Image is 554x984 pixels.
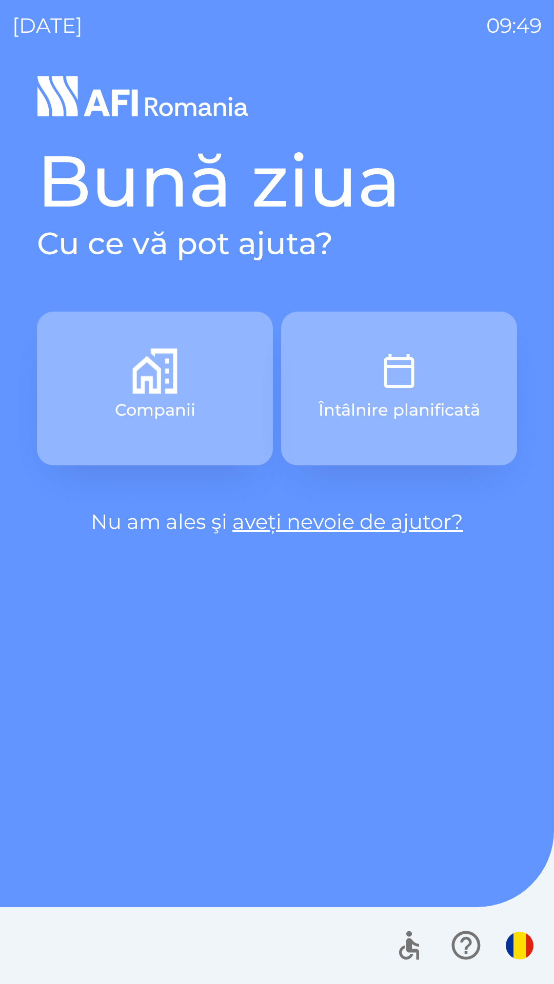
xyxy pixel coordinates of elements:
[115,398,195,422] p: Companii
[37,506,517,537] p: Nu am ales şi
[132,348,177,394] img: b9f982fa-e31d-4f99-8b4a-6499fa97f7a5.png
[506,932,533,959] img: ro flag
[377,348,422,394] img: 8d7ece35-bdbc-4bf8-82f1-eadb5a162c66.png
[37,312,273,465] button: Companii
[37,224,517,262] h2: Cu ce vă pot ajuta?
[37,137,517,224] h1: Bună ziua
[232,509,463,534] a: aveți nevoie de ajutor?
[281,312,517,465] button: Întâlnire planificată
[37,72,517,121] img: Logo
[319,398,480,422] p: Întâlnire planificată
[486,10,542,41] p: 09:49
[12,10,83,41] p: [DATE]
